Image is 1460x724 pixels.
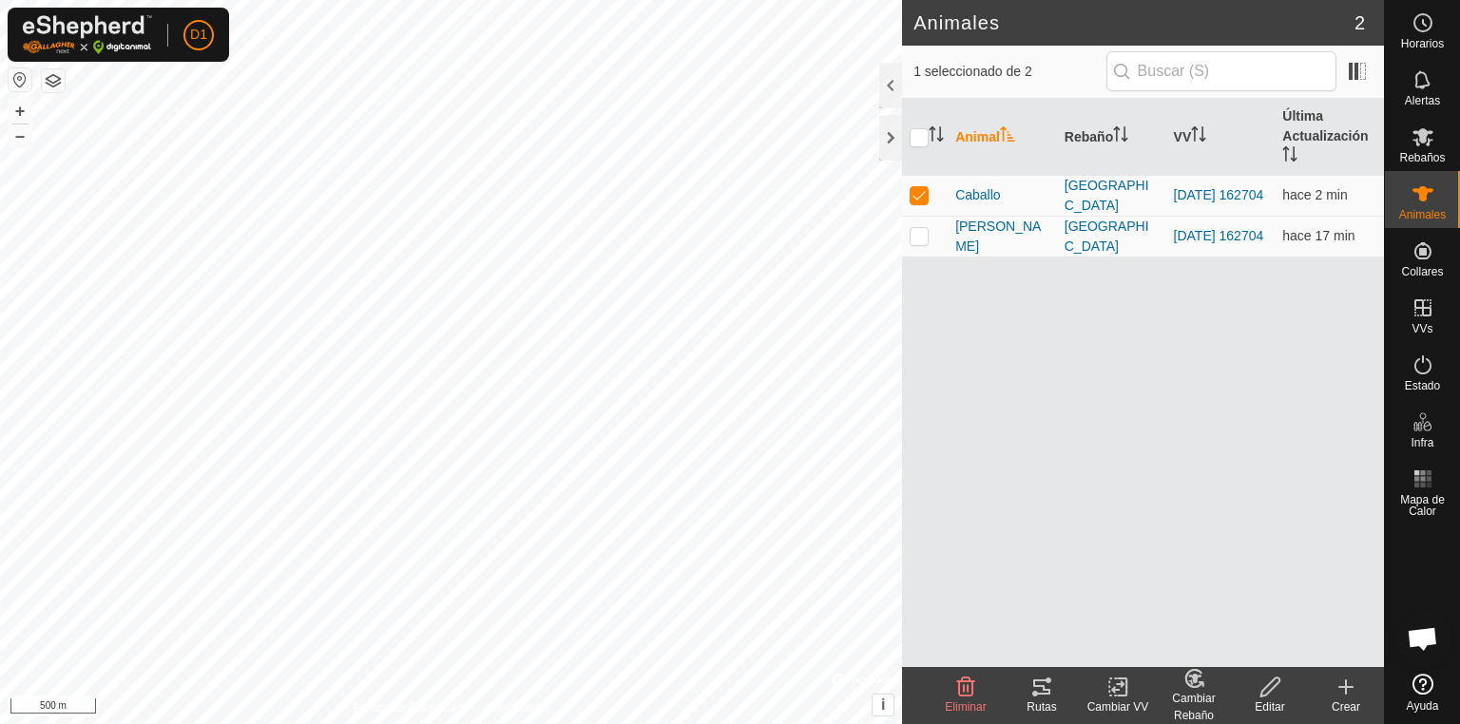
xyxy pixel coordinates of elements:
span: Ayuda [1407,700,1439,712]
span: Estado [1405,380,1440,391]
span: i [881,696,885,713]
th: Rebaño [1057,99,1166,176]
div: Rutas [1004,698,1080,715]
span: 4 oct 2025, 15:04 [1282,187,1347,202]
a: Contáctenos [486,699,549,716]
div: Chat abierto [1394,610,1451,667]
span: Caballo [955,185,1000,205]
span: Collares [1401,266,1443,277]
span: Horarios [1401,38,1444,49]
a: [DATE] 162704 [1174,187,1264,202]
p-sorticon: Activar para ordenar [1282,149,1297,164]
input: Buscar (S) [1106,51,1336,91]
span: Rebaños [1399,152,1445,163]
div: Editar [1232,698,1308,715]
th: Última Actualización [1275,99,1384,176]
button: – [9,124,31,147]
span: [PERSON_NAME] [955,217,1049,257]
a: Ayuda [1385,666,1460,719]
div: [GEOGRAPHIC_DATA] [1065,217,1159,257]
p-sorticon: Activar para ordenar [1113,129,1128,144]
span: Eliminar [945,700,986,714]
button: + [9,100,31,123]
button: Capas del Mapa [42,69,65,92]
p-sorticon: Activar para ordenar [929,129,944,144]
span: VVs [1412,323,1432,334]
span: Mapa de Calor [1390,494,1455,517]
a: Política de Privacidad [353,699,462,716]
p-sorticon: Activar para ordenar [1191,129,1206,144]
div: [GEOGRAPHIC_DATA] [1065,176,1159,216]
div: Crear [1308,698,1384,715]
p-sorticon: Activar para ordenar [1000,129,1015,144]
img: Logo Gallagher [23,15,152,54]
button: Restablecer Mapa [9,68,31,91]
span: Animales [1399,209,1446,220]
th: VV [1166,99,1276,176]
span: D1 [190,25,207,45]
h2: Animales [913,11,1354,34]
a: [DATE] 162704 [1174,228,1264,243]
span: Alertas [1405,95,1440,106]
div: Cambiar VV [1080,698,1156,715]
button: i [873,695,893,715]
div: Cambiar Rebaño [1156,690,1232,724]
th: Animal [948,99,1057,176]
span: 1 seleccionado de 2 [913,62,1105,82]
span: 2 [1354,9,1365,37]
span: 4 oct 2025, 14:49 [1282,228,1354,243]
span: Infra [1411,437,1433,448]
